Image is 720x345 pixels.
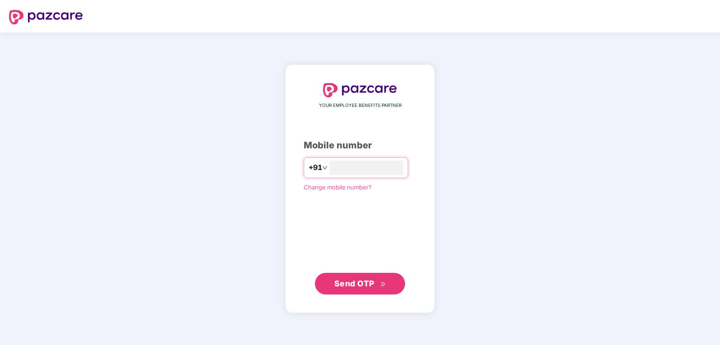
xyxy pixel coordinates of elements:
[304,138,416,152] div: Mobile number
[309,162,322,173] span: +91
[315,273,405,294] button: Send OTPdouble-right
[380,281,386,287] span: double-right
[304,184,372,191] a: Change mobile number?
[9,10,83,24] img: logo
[334,279,374,288] span: Send OTP
[322,165,328,170] span: down
[319,102,401,109] span: YOUR EMPLOYEE BENEFITS PARTNER
[323,83,397,97] img: logo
